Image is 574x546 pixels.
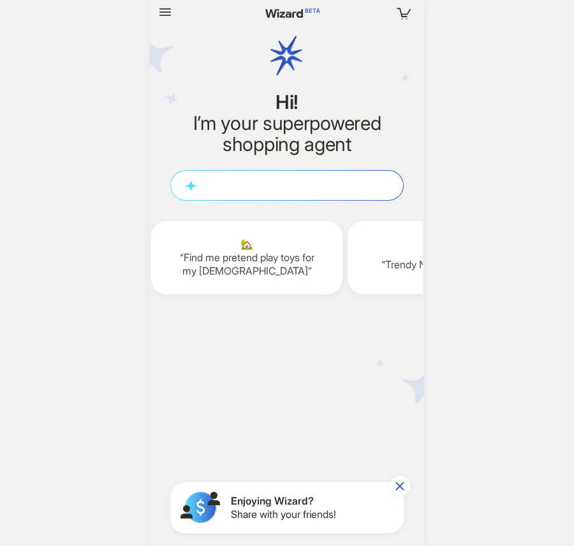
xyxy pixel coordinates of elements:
span: Enjoying Wizard? [231,494,336,508]
span: 👟 [358,245,529,258]
span: 🏡 [161,238,332,251]
q: Find me pretend play toys for my [DEMOGRAPHIC_DATA] [161,251,332,278]
div: 👟Trendy Nike shoes please [348,221,539,294]
img: wizard logo [248,5,325,107]
q: Trendy Nike shoes please [358,258,529,271]
h1: Hi! [170,92,404,113]
span: Share with your friends! [231,508,336,521]
button: Enjoying Wizard?Share with your friends! [170,482,404,533]
div: 🏡Find me pretend play toys for my [DEMOGRAPHIC_DATA] [151,221,342,294]
h2: I’m your superpowered shopping agent [170,113,404,155]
